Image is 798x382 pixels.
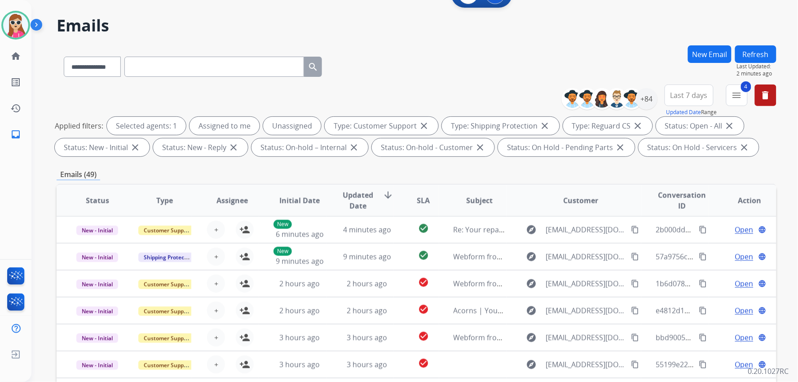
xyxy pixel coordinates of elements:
mat-icon: person_add [239,359,250,370]
mat-icon: content_copy [699,253,707,261]
span: 55199e22-21a8-4a85-832d-7da29c4e495d [656,360,795,369]
span: Last 7 days [670,93,708,97]
mat-icon: close [724,120,735,131]
mat-icon: check_circle [418,277,429,288]
span: SLA [417,195,430,206]
mat-icon: language [758,280,767,288]
div: Status: New - Reply [153,138,248,156]
mat-icon: home [10,51,21,62]
span: New - Initial [76,333,118,343]
p: New [273,220,292,229]
span: Last Updated: [737,63,776,70]
mat-icon: check_circle [418,223,429,234]
mat-icon: language [758,253,767,261]
mat-icon: person_add [239,305,250,316]
span: 2 hours ago [347,306,388,315]
span: 3 hours ago [279,333,320,342]
span: + [214,359,218,370]
span: Open [735,251,754,262]
span: Status [86,195,109,206]
span: Re: Your repaired product is ready for pickup [454,225,606,235]
span: 3 hours ago [347,333,388,342]
h2: Emails [57,17,776,35]
button: + [207,329,225,346]
span: Type [156,195,173,206]
div: Status: On Hold - Pending Parts [498,138,635,156]
p: 0.20.1027RC [748,366,789,377]
span: 2 hours ago [279,306,320,315]
mat-icon: history [10,103,21,114]
button: + [207,248,225,266]
span: e4812d14-1d67-4798-9e49-e6459c62e4e0 [656,306,794,315]
span: [EMAIL_ADDRESS][DOMAIN_NAME] [546,305,627,316]
span: + [214,332,218,343]
span: 9 minutes ago [343,252,391,262]
button: + [207,355,225,373]
mat-icon: language [758,333,767,342]
mat-icon: content_copy [699,226,707,234]
span: 6 minutes ago [276,229,324,239]
span: Subject [467,195,493,206]
mat-icon: list_alt [10,77,21,88]
span: [EMAIL_ADDRESS][DOMAIN_NAME] [546,359,627,370]
mat-icon: close [228,142,239,153]
mat-icon: explore [526,278,537,289]
mat-icon: explore [526,359,537,370]
div: Status: On-hold - Customer [372,138,494,156]
mat-icon: language [758,226,767,234]
mat-icon: content_copy [631,226,639,234]
span: 4 [741,81,751,92]
mat-icon: content_copy [699,333,707,342]
span: Updated Date [341,190,375,211]
mat-icon: person_add [239,224,250,235]
span: Customer Support [138,333,197,343]
span: Customer Support [138,360,197,370]
span: Webform from [EMAIL_ADDRESS][DOMAIN_NAME] on [DATE] [454,252,657,262]
span: + [214,278,218,289]
div: Unassigned [263,117,321,135]
span: Open [735,332,754,343]
mat-icon: language [758,306,767,315]
button: Updated Date [666,109,701,116]
mat-icon: content_copy [631,333,639,342]
span: Customer Support [138,226,197,235]
button: Last 7 days [665,84,714,106]
mat-icon: explore [526,251,537,262]
div: Type: Shipping Protection [442,117,560,135]
button: New Email [688,45,732,63]
span: 2 minutes ago [737,70,776,77]
span: Open [735,305,754,316]
button: + [207,275,225,293]
mat-icon: menu [732,90,742,101]
button: 4 [726,84,748,106]
mat-icon: arrow_downward [383,190,393,200]
span: 57a9756c-1f50-48e9-9d5f-ceefaba859b8 [656,252,789,262]
mat-icon: person_add [239,278,250,289]
span: + [214,224,218,235]
div: Status: On Hold - Servicers [639,138,759,156]
th: Action [709,185,776,216]
mat-icon: inbox [10,129,21,140]
button: + [207,302,225,320]
span: 1b6d078b-61f1-4dc8-afc9-9e8658dc90a3 [656,279,791,289]
span: [EMAIL_ADDRESS][DOMAIN_NAME] [546,278,627,289]
span: New - Initial [76,306,118,316]
mat-icon: content_copy [699,360,707,369]
mat-icon: check_circle [418,304,429,315]
mat-icon: content_copy [631,306,639,315]
div: Status: New - Initial [55,138,150,156]
p: Emails (49) [57,169,100,180]
span: 9 minutes ago [276,256,324,266]
span: New - Initial [76,253,118,262]
span: Customer [564,195,599,206]
span: [EMAIL_ADDRESS][DOMAIN_NAME] [546,332,627,343]
button: + [207,221,225,239]
div: Status: Open - All [656,117,744,135]
mat-icon: language [758,360,767,369]
span: 2 hours ago [347,279,388,289]
mat-icon: close [615,142,626,153]
span: Customer Support [138,280,197,289]
mat-icon: close [130,142,141,153]
div: Status: On-hold – Internal [251,138,368,156]
div: Selected agents: 1 [107,117,186,135]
